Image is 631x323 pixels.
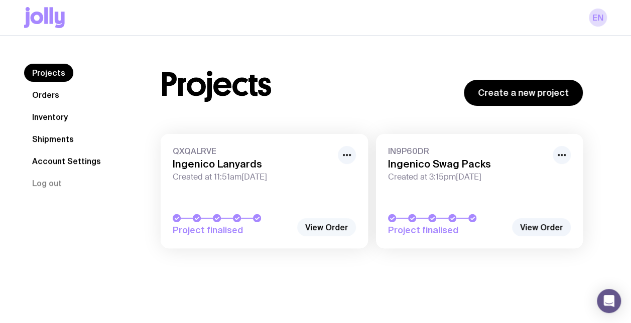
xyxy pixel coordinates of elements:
[388,146,547,156] span: IN9P60DR
[24,174,70,192] button: Log out
[24,86,67,104] a: Orders
[24,130,82,148] a: Shipments
[388,172,547,182] span: Created at 3:15pm[DATE]
[376,134,583,248] a: IN9P60DRIngenico Swag PacksCreated at 3:15pm[DATE]Project finalised
[173,172,332,182] span: Created at 11:51am[DATE]
[464,80,583,106] a: Create a new project
[161,69,272,101] h1: Projects
[597,289,621,313] div: Open Intercom Messenger
[173,158,332,170] h3: Ingenico Lanyards
[24,152,109,170] a: Account Settings
[24,64,73,82] a: Projects
[173,146,332,156] span: QXQALRVE
[297,218,356,236] a: View Order
[388,158,547,170] h3: Ingenico Swag Packs
[388,224,507,236] span: Project finalised
[512,218,571,236] a: View Order
[161,134,368,248] a: QXQALRVEIngenico LanyardsCreated at 11:51am[DATE]Project finalised
[173,224,292,236] span: Project finalised
[24,108,76,126] a: Inventory
[589,9,607,27] a: EN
